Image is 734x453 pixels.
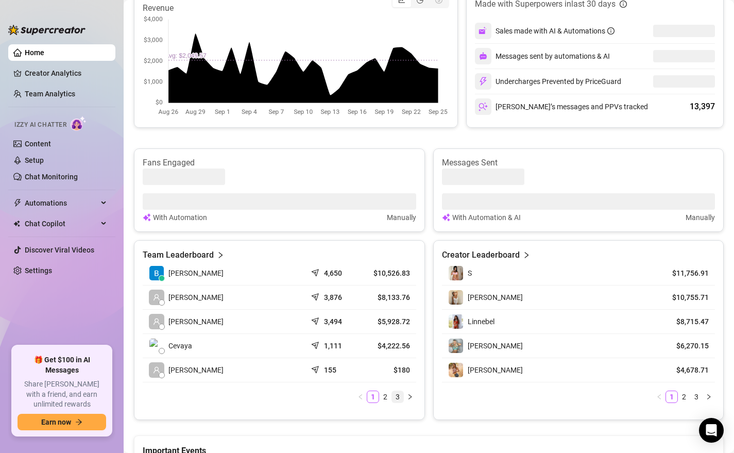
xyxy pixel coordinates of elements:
[379,391,391,403] li: 2
[380,391,391,402] a: 2
[404,391,416,403] button: right
[665,391,678,403] li: 1
[13,220,20,227] img: Chat Copilot
[607,27,614,35] span: info-circle
[662,365,709,375] article: $4,678.71
[653,391,665,403] button: left
[71,116,87,131] img: AI Chatter
[25,48,44,57] a: Home
[691,391,702,402] a: 3
[25,215,98,232] span: Chat Copilot
[662,268,709,278] article: $11,756.91
[168,340,192,351] span: Cevaya
[25,173,78,181] a: Chat Monitoring
[25,65,107,81] a: Creator Analytics
[153,318,160,325] span: user
[324,292,342,303] article: 3,876
[656,394,662,400] span: left
[354,391,367,403] button: left
[449,339,463,353] img: Olivia
[324,316,342,327] article: 3,494
[143,157,416,169] article: Fans Engaged
[25,246,94,254] a: Discover Viral Videos
[468,342,523,350] span: [PERSON_NAME]
[168,316,224,327] span: [PERSON_NAME]
[357,394,364,400] span: left
[143,2,209,14] article: Revenue
[14,120,66,130] span: Izzy AI Chatter
[662,316,709,327] article: $8,715.47
[452,212,521,223] article: With Automation & AI
[25,266,52,275] a: Settings
[686,212,715,223] article: Manually
[449,363,463,377] img: Marie
[168,267,224,279] span: [PERSON_NAME]
[703,391,715,403] li: Next Page
[690,100,715,113] div: 13,397
[442,212,450,223] img: svg%3e
[699,418,724,443] div: Open Intercom Messenger
[311,339,321,349] span: send
[468,293,523,301] span: [PERSON_NAME]
[479,77,488,86] img: svg%3e
[25,195,98,211] span: Automations
[442,249,520,261] article: Creator Leaderboard
[149,266,164,280] img: Barbara van der…
[143,249,214,261] article: Team Leaderboard
[442,157,715,169] article: Messages Sent
[153,294,160,301] span: user
[367,391,379,402] a: 1
[311,291,321,301] span: send
[662,341,709,351] article: $6,270.15
[449,290,463,305] img: Megan
[653,391,665,403] li: Previous Page
[311,266,321,277] span: send
[392,391,403,402] a: 3
[496,25,614,37] div: Sales made with AI & Automations
[153,366,160,374] span: user
[404,391,416,403] li: Next Page
[479,102,488,111] img: svg%3e
[367,341,409,351] article: $4,222.56
[168,364,224,376] span: [PERSON_NAME]
[387,212,416,223] article: Manually
[523,249,530,261] span: right
[324,341,342,351] article: 1,111
[367,316,409,327] article: $5,928.72
[8,25,86,35] img: logo-BBDzfeDw.svg
[449,266,463,280] img: S
[475,48,610,64] div: Messages sent by automations & AI
[620,1,627,8] span: info-circle
[168,292,224,303] span: [PERSON_NAME]
[13,199,22,207] span: thunderbolt
[367,391,379,403] li: 1
[25,140,51,148] a: Content
[41,418,71,426] span: Earn now
[18,414,106,430] button: Earn nowarrow-right
[367,365,409,375] article: $180
[324,268,342,278] article: 4,650
[311,315,321,325] span: send
[449,314,463,329] img: Linnebel
[678,391,690,402] a: 2
[217,249,224,261] span: right
[407,394,413,400] span: right
[666,391,677,402] a: 1
[143,212,151,223] img: svg%3e
[468,317,494,326] span: Linnebel
[468,366,523,374] span: [PERSON_NAME]
[703,391,715,403] button: right
[311,363,321,374] span: send
[153,212,207,223] article: With Automation
[367,292,409,303] article: $8,133.76
[324,365,336,375] article: 155
[475,98,648,115] div: [PERSON_NAME]’s messages and PPVs tracked
[18,379,106,410] span: Share [PERSON_NAME] with a friend, and earn unlimited rewards
[25,156,44,164] a: Setup
[75,418,82,426] span: arrow-right
[662,292,709,303] article: $10,755.71
[690,391,703,403] li: 3
[479,26,488,36] img: svg%3e
[18,355,106,375] span: 🎁 Get $100 in AI Messages
[367,268,409,278] article: $10,526.83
